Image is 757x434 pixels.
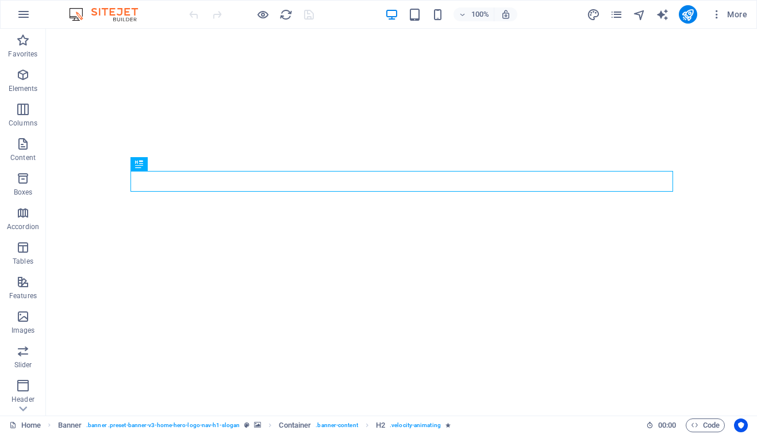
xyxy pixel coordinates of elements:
i: This element contains a background [254,422,261,428]
button: pages [610,7,624,21]
i: AI Writer [656,8,669,21]
button: More [706,5,752,24]
span: 00 00 [658,418,676,432]
p: Accordion [7,222,39,231]
p: Slider [14,360,32,370]
p: Features [9,291,37,300]
i: Design (Ctrl+Alt+Y) [587,8,600,21]
span: Code [691,418,720,432]
i: This element is a customizable preset [244,422,249,428]
nav: breadcrumb [58,418,451,432]
button: 100% [454,7,494,21]
button: Click here to leave preview mode and continue editing [256,7,270,21]
button: reload [279,7,293,21]
i: Reload page [279,8,293,21]
button: navigator [633,7,647,21]
span: : [666,421,668,429]
i: Element contains an animation [445,422,451,428]
span: . banner .preset-banner-v3-home-hero-logo-nav-h1-slogan [86,418,240,432]
p: Elements [9,84,38,93]
button: Code [686,418,725,432]
p: Tables [13,257,33,266]
button: Usercentrics [734,418,748,432]
img: Editor Logo [66,7,152,21]
h6: 100% [471,7,489,21]
p: Content [10,153,36,162]
p: Images [11,326,35,335]
span: . velocity-animating [390,418,441,432]
i: Pages (Ctrl+Alt+S) [610,8,623,21]
button: text_generator [656,7,670,21]
p: Header [11,395,34,404]
span: Click to select. Double-click to edit [376,418,385,432]
span: More [711,9,747,20]
i: On resize automatically adjust zoom level to fit chosen device. [501,9,511,20]
p: Columns [9,119,37,128]
span: Click to select. Double-click to edit [279,418,311,432]
span: . banner-content [316,418,358,432]
i: Publish [681,8,694,21]
p: Favorites [8,50,37,59]
span: Click to select. Double-click to edit [58,418,82,432]
button: design [587,7,601,21]
h6: Session time [646,418,677,432]
a: Click to cancel selection. Double-click to open Pages [9,418,41,432]
i: Navigator [633,8,646,21]
p: Boxes [14,188,33,197]
button: publish [679,5,697,24]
